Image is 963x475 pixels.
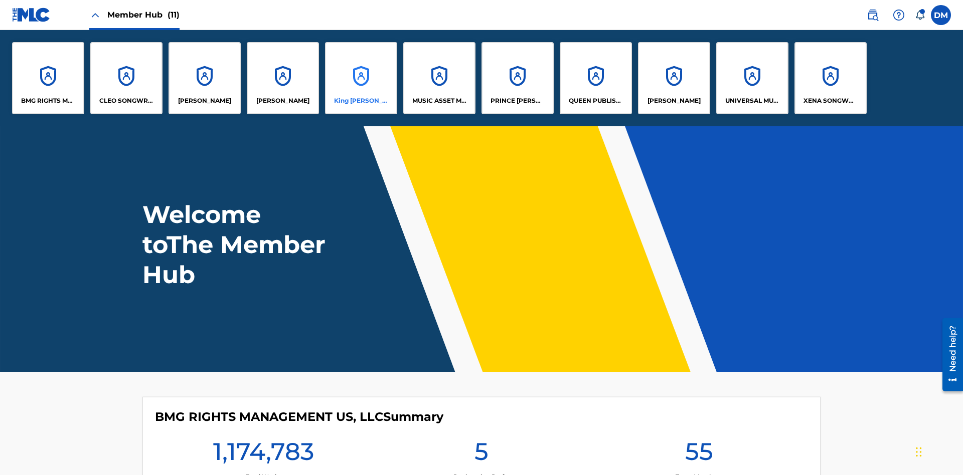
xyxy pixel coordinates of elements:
p: MUSIC ASSET MANAGEMENT (MAM) [412,96,467,105]
a: Accounts[PERSON_NAME] [169,42,241,114]
a: Public Search [863,5,883,25]
h4: BMG RIGHTS MANAGEMENT US, LLC [155,409,443,424]
p: XENA SONGWRITER [804,96,858,105]
img: search [867,9,879,21]
a: AccountsXENA SONGWRITER [794,42,867,114]
a: Accounts[PERSON_NAME] [638,42,710,114]
a: Accounts[PERSON_NAME] [247,42,319,114]
p: CLEO SONGWRITER [99,96,154,105]
div: Notifications [915,10,925,20]
a: AccountsCLEO SONGWRITER [90,42,163,114]
iframe: Resource Center [935,314,963,396]
img: MLC Logo [12,8,51,22]
a: AccountsUNIVERSAL MUSIC PUB GROUP [716,42,788,114]
a: AccountsPRINCE [PERSON_NAME] [481,42,554,114]
p: BMG RIGHTS MANAGEMENT US, LLC [21,96,76,105]
iframe: Chat Widget [913,427,963,475]
span: Member Hub [107,9,180,21]
p: QUEEN PUBLISHA [569,96,623,105]
a: AccountsKing [PERSON_NAME] [325,42,397,114]
h1: 5 [474,436,489,472]
span: (11) [168,10,180,20]
p: PRINCE MCTESTERSON [491,96,545,105]
div: Drag [916,437,922,467]
a: AccountsBMG RIGHTS MANAGEMENT US, LLC [12,42,84,114]
p: RONALD MCTESTERSON [648,96,701,105]
p: King McTesterson [334,96,389,105]
a: AccountsMUSIC ASSET MANAGEMENT (MAM) [403,42,475,114]
img: Close [89,9,101,21]
div: User Menu [931,5,951,25]
p: UNIVERSAL MUSIC PUB GROUP [725,96,780,105]
h1: 55 [685,436,713,472]
p: ELVIS COSTELLO [178,96,231,105]
h1: Welcome to The Member Hub [142,199,330,290]
img: help [893,9,905,21]
p: EYAMA MCSINGER [256,96,309,105]
a: AccountsQUEEN PUBLISHA [560,42,632,114]
div: Help [889,5,909,25]
h1: 1,174,783 [213,436,314,472]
